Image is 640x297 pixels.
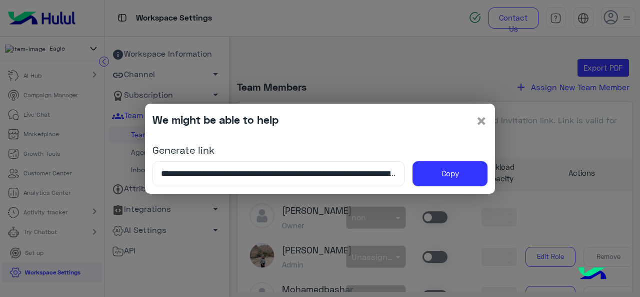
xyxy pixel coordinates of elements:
[475,111,487,130] button: Close
[412,161,487,186] button: Copy
[475,109,487,132] span: ×
[152,111,278,128] div: We might be able to help
[152,142,214,157] label: Generate link
[575,257,610,292] img: hulul-logo.png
